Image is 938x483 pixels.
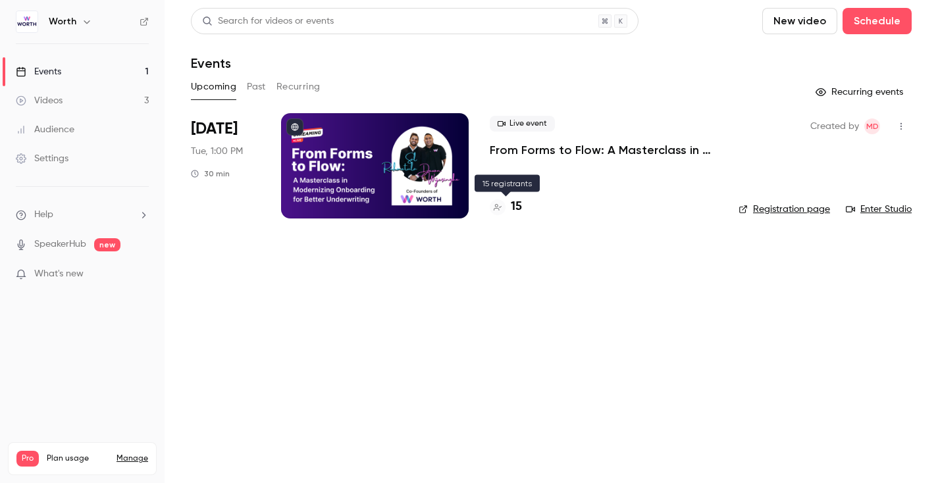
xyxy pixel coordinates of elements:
[191,113,260,218] div: Sep 23 Tue, 1:00 PM (America/New York)
[810,82,912,103] button: Recurring events
[133,268,149,280] iframe: Noticeable Trigger
[34,208,53,222] span: Help
[843,8,912,34] button: Schedule
[866,118,879,134] span: MD
[16,451,39,467] span: Pro
[191,168,230,179] div: 30 min
[276,76,321,97] button: Recurring
[16,94,63,107] div: Videos
[191,55,231,71] h1: Events
[117,453,148,464] a: Manage
[34,238,86,251] a: SpeakerHub
[16,123,74,136] div: Audience
[16,65,61,78] div: Events
[16,208,149,222] li: help-dropdown-opener
[762,8,837,34] button: New video
[47,453,109,464] span: Plan usage
[810,118,859,134] span: Created by
[191,145,243,158] span: Tue, 1:00 PM
[16,11,38,32] img: Worth
[16,152,68,165] div: Settings
[34,267,84,281] span: What's new
[247,76,266,97] button: Past
[864,118,880,134] span: Marilena De Niear
[846,203,912,216] a: Enter Studio
[511,198,522,216] h4: 15
[94,238,120,251] span: new
[490,142,717,158] a: From Forms to Flow: A Masterclass in Modernizing Onboarding for Better Underwriting
[202,14,334,28] div: Search for videos or events
[49,15,76,28] h6: Worth
[490,198,522,216] a: 15
[191,76,236,97] button: Upcoming
[739,203,830,216] a: Registration page
[490,116,555,132] span: Live event
[191,118,238,140] span: [DATE]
